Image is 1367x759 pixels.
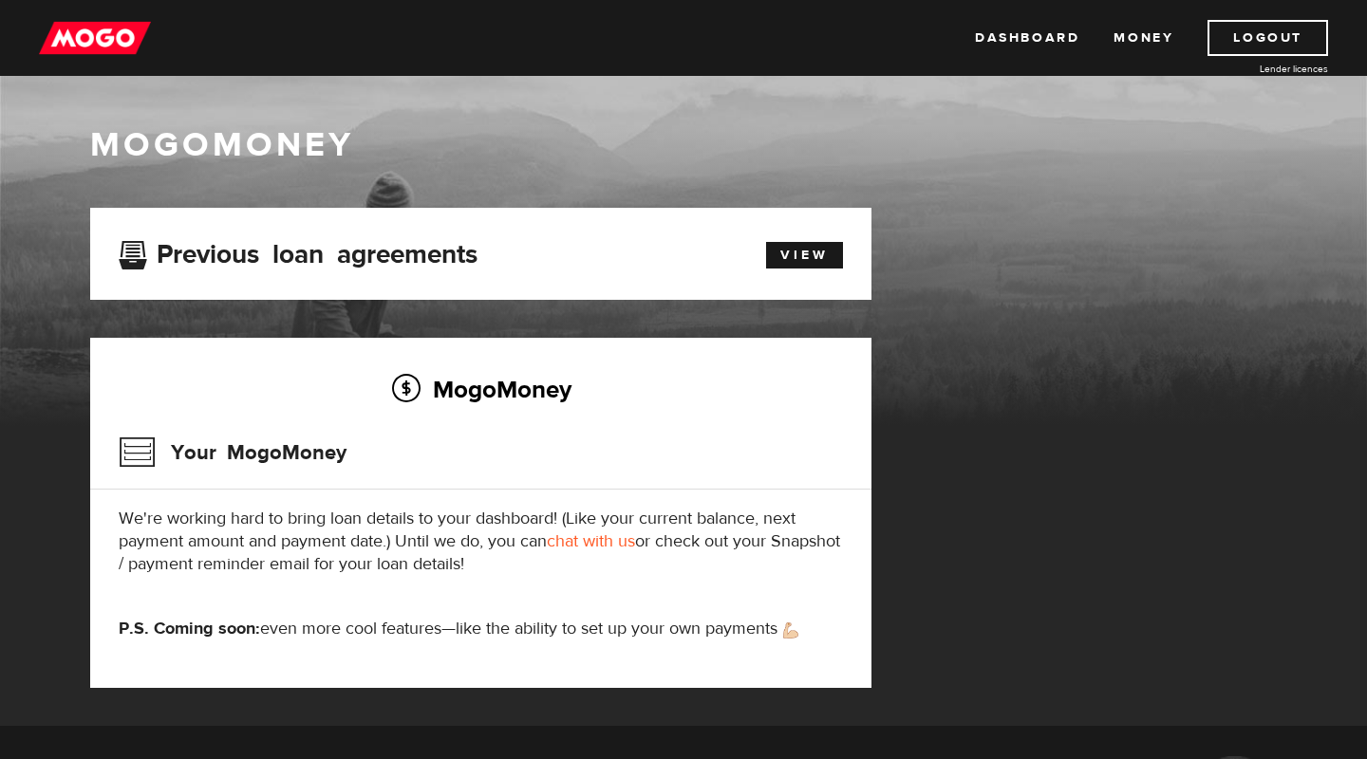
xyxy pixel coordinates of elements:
a: Money [1114,20,1173,56]
a: Logout [1208,20,1328,56]
h3: Previous loan agreements [119,239,478,264]
a: Lender licences [1186,62,1328,76]
p: even more cool features—like the ability to set up your own payments [119,618,843,640]
strong: P.S. Coming soon: [119,618,260,639]
a: Dashboard [975,20,1079,56]
a: View [766,242,843,268]
h2: MogoMoney [119,369,843,409]
img: strong arm emoji [783,622,798,639]
img: mogo_logo-11ee424be714fa7cbb0f0f49df9e16ec.png [39,20,151,56]
h3: Your MogoMoney [119,428,346,477]
p: We're working hard to bring loan details to your dashboard! (Like your current balance, next paym... [119,508,843,576]
a: chat with us [547,530,635,552]
h1: MogoMoney [90,125,1277,165]
iframe: LiveChat chat widget [987,318,1367,759]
